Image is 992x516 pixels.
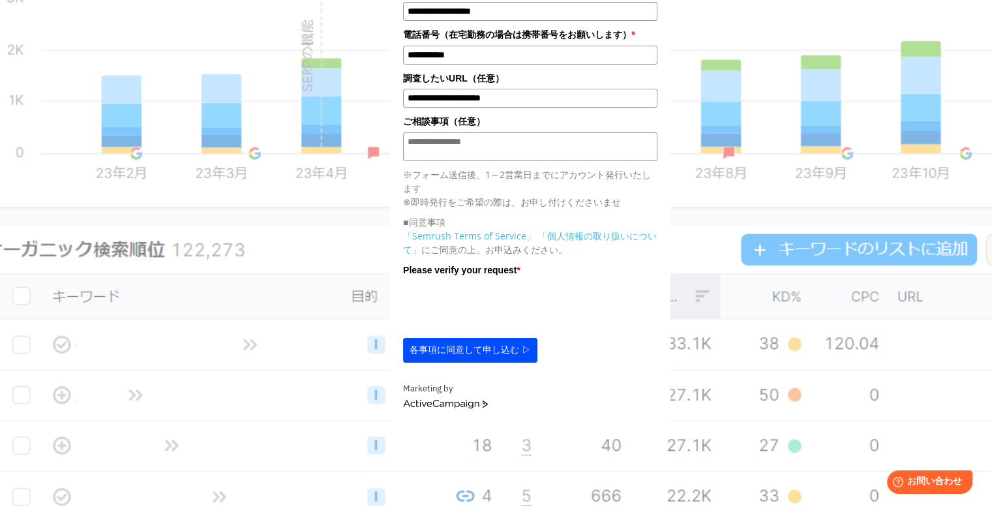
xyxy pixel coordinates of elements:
iframe: reCAPTCHA [403,281,601,331]
label: ご相談事項（任意） [403,114,657,129]
p: にご同意の上、お申込みください。 [403,229,657,256]
p: ■同意事項 [403,215,657,229]
div: Marketing by [403,382,657,396]
label: Please verify your request [403,263,657,277]
label: 電話番号（在宅勤務の場合は携帯番号をお願いします） [403,27,657,42]
button: 各事項に同意して申し込む ▷ [403,338,537,363]
a: 「個人情報の取り扱いについて」 [403,230,657,256]
a: 「Semrush Terms of Service」 [403,230,535,242]
p: ※フォーム送信後、1～2営業日までにアカウント発行いたします ※即時発行をご希望の際は、お申し付けくださいませ [403,168,657,209]
label: 調査したいURL（任意） [403,71,657,85]
iframe: Help widget launcher [876,465,978,502]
